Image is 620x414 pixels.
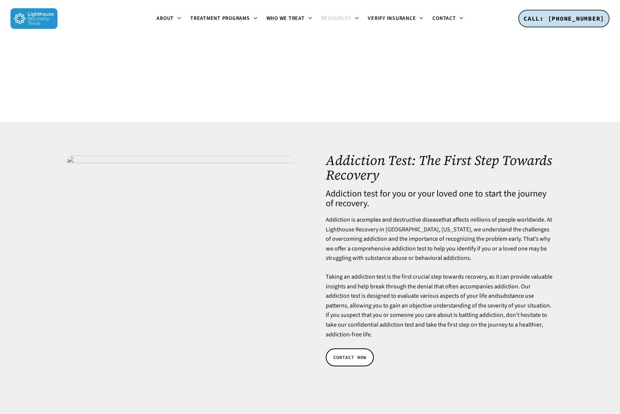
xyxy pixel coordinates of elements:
[363,16,428,22] a: Verify Insurance
[360,216,441,224] a: complex and destructive disease
[152,16,186,22] a: About
[326,216,360,224] span: Addiction is a
[266,15,305,22] span: Who We Treat
[326,216,552,262] span: that affects millions of people worldwide. At Lighthouse Recovery in [GEOGRAPHIC_DATA], [US_STATE...
[186,16,262,22] a: Treatment Programs
[157,15,174,22] span: About
[524,15,604,22] span: CALL: [PHONE_NUMBER]
[326,348,374,366] a: CONTACT NOW
[321,15,352,22] span: Resources
[11,8,57,29] img: Lighthouse Recovery Texas
[518,10,609,28] a: CALL: [PHONE_NUMBER]
[428,16,468,22] a: Contact
[326,153,553,183] h1: Addiction Test: The First Step Towards Recovery
[432,15,456,22] span: Contact
[317,16,364,22] a: Resources
[326,292,534,310] a: substance use patterns
[368,15,416,22] span: Verify Insurance
[326,273,552,300] span: Taking an addiction test is the first crucial step towards recovery, as it can provide valuable i...
[326,189,553,208] h4: Addiction test for you or your loved one to start the journey of recovery.
[262,16,317,22] a: Who We Treat
[326,301,551,339] span: , allowing you to gain an objective understanding of the severity of your situation. If you suspe...
[190,15,250,22] span: Treatment Programs
[333,354,366,361] span: CONTACT NOW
